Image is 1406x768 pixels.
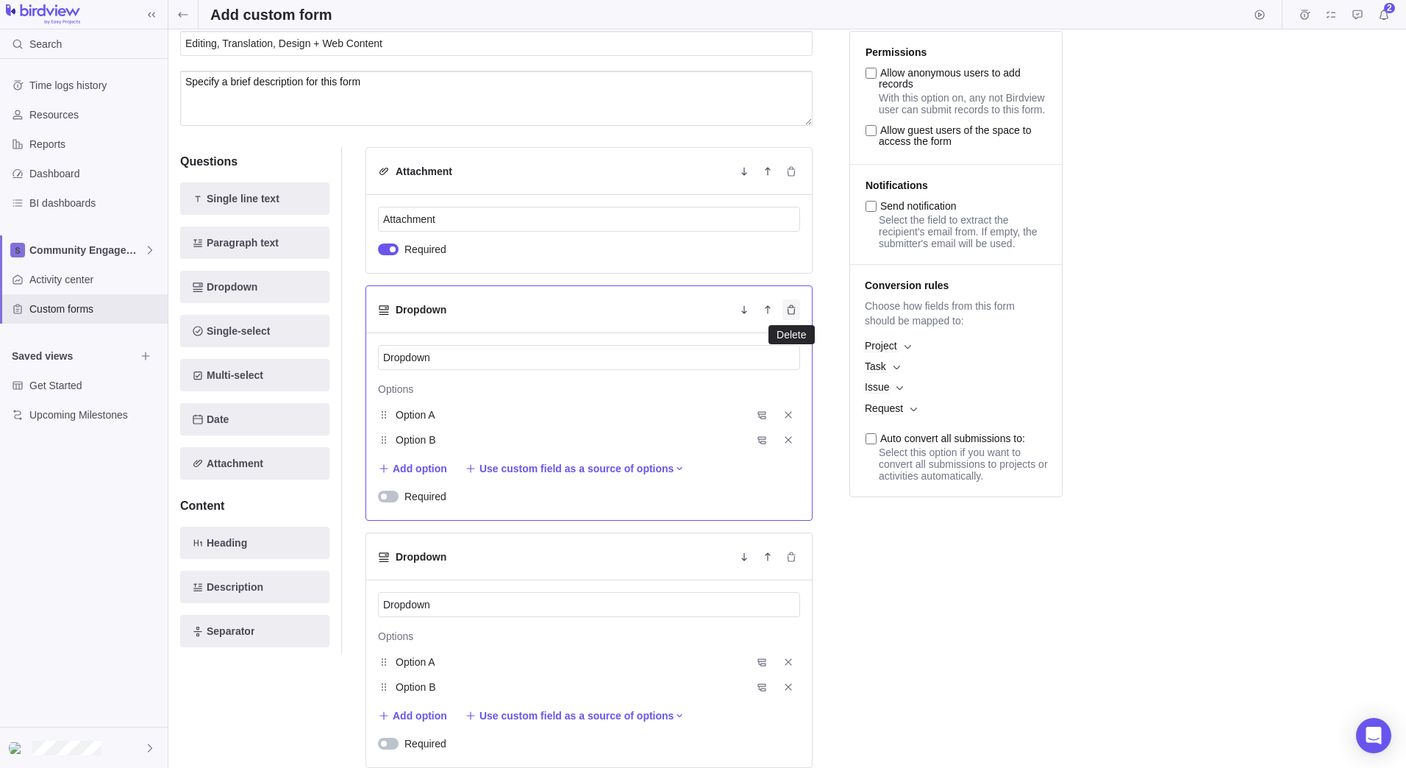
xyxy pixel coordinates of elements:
[207,234,279,252] span: Paragraph text
[735,161,753,182] span: Move down
[207,366,263,384] span: Multi-select
[29,37,62,51] span: Search
[180,271,329,303] div: Add new element to the form
[207,278,257,296] span: Dropdown
[366,148,812,195] div: AttachmentMove downMove upDelete
[366,533,812,580] div: DropdownMove downMove upDelete
[378,207,800,232] input: Type your question
[180,571,329,603] span: Add new element to the form
[12,349,135,363] span: Saved views
[180,527,329,559] span: Add new element to the form
[29,378,162,393] span: Get Started
[735,299,753,320] span: Move down
[29,272,162,287] span: Activity center
[879,214,1054,249] p: Select the field to extract the recipient's email from. If empty, the submitter's email will be u...
[752,677,772,697] span: Add branch
[857,280,1054,291] p: Conversion rules
[378,705,447,726] span: Add option
[9,739,26,757] div: Emerita D’Sylva
[759,547,777,567] span: Move up
[404,736,446,751] span: Required
[207,410,229,428] span: Date
[393,708,447,723] span: Add option
[396,302,446,317] h5: Dropdown
[1374,4,1394,25] span: Notifications
[6,4,80,25] img: logo
[479,461,674,476] span: Use custom field as a source of options
[180,315,329,347] span: Add new element to the form
[782,299,800,320] span: Delete
[9,742,26,754] img: Show
[396,164,452,179] h5: Attachment
[865,402,903,415] span: Request
[404,242,446,257] span: Required
[752,652,772,672] span: Add branch
[778,652,799,672] span: Delete
[180,447,329,480] div: Add new element to the form
[393,461,447,476] span: Add option
[29,107,162,122] span: Resources
[180,359,329,391] span: Add new element to the form
[1374,11,1394,23] a: Notifications
[735,547,753,567] span: Move down
[404,489,446,504] span: Required
[1321,4,1341,25] span: My assignments
[879,92,1054,115] p: With this option on, any not Birdview user can submit records to this form.
[866,125,877,136] input: Allow guest users of the space to access the form
[29,196,162,210] span: BI dashboards
[865,360,886,373] span: Task
[857,447,1054,482] p: Select this option if you want to convert all submissions to projects or activities automatically.
[759,161,777,182] span: Move up
[782,161,800,182] span: Delete
[207,622,254,640] span: Separator
[396,550,446,564] h5: Dropdown
[135,346,156,366] span: Browse views
[479,708,674,723] span: Use custom field as a source of options
[879,124,1034,147] span: Allow guest users of the space to access the form
[880,200,957,212] span: Send notification
[180,615,329,647] span: Add new element to the form
[865,381,889,394] span: Issue
[29,302,162,316] span: Custom forms
[866,68,877,79] input: Allow anonymous users to add records
[207,534,247,552] span: Heading
[366,286,812,333] div: DropdownMove downMove upDelete
[866,179,1054,191] p: Notifications
[180,182,329,215] span: Add new element to the form
[1321,11,1341,23] a: My assignments
[752,405,772,425] span: Add branch
[1294,11,1315,23] a: Time logs
[778,430,799,450] span: Delete
[880,433,1025,444] span: Auto convert all submissions to:
[778,405,799,425] span: Delete
[180,403,329,435] span: Add new element to the form
[29,243,144,257] span: Community Engagement
[29,78,162,93] span: Time logs history
[180,227,329,259] span: Add new element to the form
[879,67,1024,90] span: Allow anonymous users to add records
[207,190,279,207] span: Single line text
[210,4,332,25] h2: Add custom form
[857,299,1054,328] span: Choose how fields from this form should be mapped to:
[180,497,329,515] h4: Content
[1294,4,1315,25] span: Time logs
[1249,4,1270,25] span: Start timer
[465,458,686,479] span: Use custom field as a source of options
[866,433,877,444] input: Auto convert all submissions to:
[1347,4,1368,25] span: Approval requests
[866,46,1054,58] p: Permissions
[782,547,800,567] span: Delete
[865,340,897,352] span: Project
[207,455,263,472] span: Attachment
[866,201,877,212] input: Send notification
[29,137,162,152] span: Reports
[465,705,686,726] span: Use custom field as a source of options
[29,166,162,181] span: Dashboard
